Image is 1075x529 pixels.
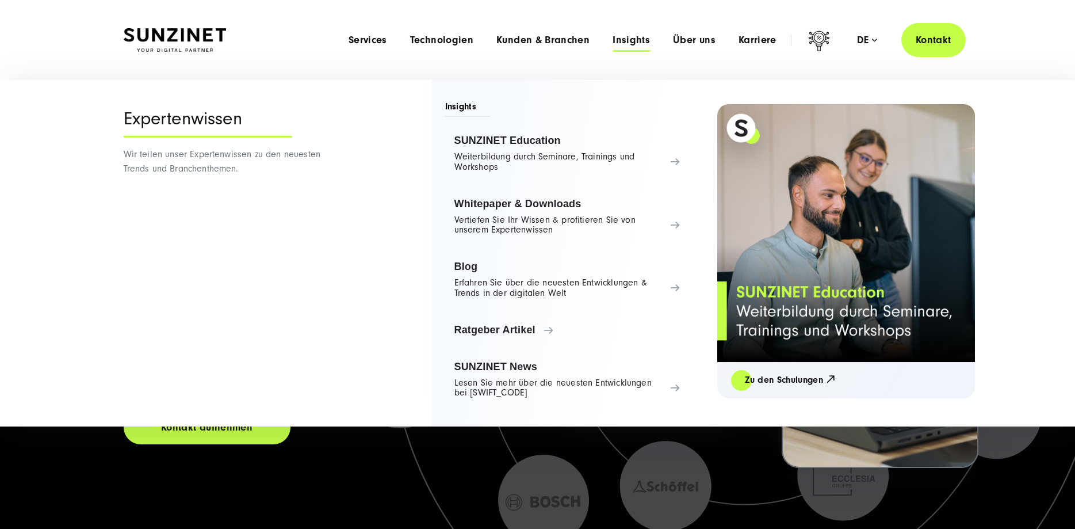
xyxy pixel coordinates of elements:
a: SUNZINET News Lesen Sie mehr über die neuesten Entwicklungen bei [SWIFT_CODE] [445,353,690,407]
a: Zu den Schulungen 🡥 [731,374,850,387]
img: SUNZINET Full Service Digital Agentur [124,28,226,52]
div: de [857,35,877,46]
a: Whitepaper & Downloads Vertiefen Sie Ihr Wissen & profitieren Sie von unserem Expertenwissen [445,190,690,244]
div: Expertenwissen [124,109,292,138]
a: Kontakt [901,23,966,57]
a: Insights [613,35,650,46]
span: Insights [445,100,491,117]
a: Kontakt aufnehmen [124,410,290,444]
img: Full service Digitalagentur SUNZINET - SUNZINET Education [717,104,975,362]
a: Blog Erfahren Sie über die neuesten Entwicklungen & Trends in der digitalen Welt [445,253,690,307]
a: Services [349,35,387,46]
a: Kunden & Branchen [496,35,590,46]
a: SUNZINET Education Weiterbildung durch Seminare, Trainings und Workshops [445,127,690,181]
div: Wir teilen unser Expertenwissen zu den neuesten Trends und Branchenthemen. [124,80,339,427]
a: Über uns [673,35,716,46]
a: Ratgeber Artikel [445,316,690,344]
a: Karriere [739,35,776,46]
span: Ratgeber Artikel [454,324,680,336]
a: Technologien [410,35,473,46]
